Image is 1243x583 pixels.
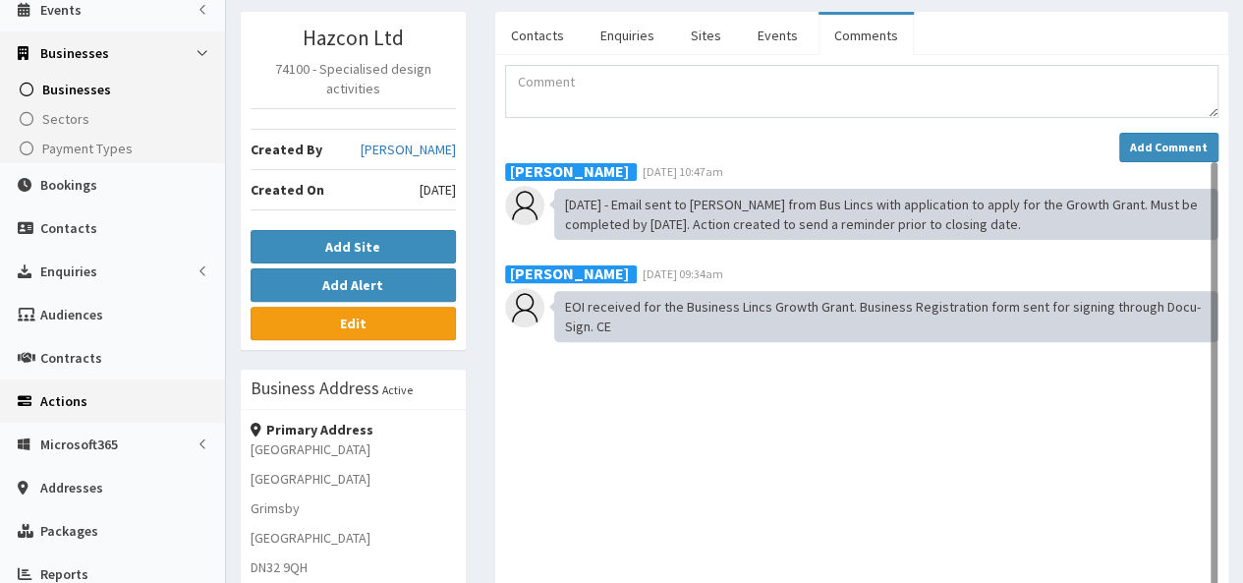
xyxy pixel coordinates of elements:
span: Packages [40,522,98,540]
a: Edit [251,307,456,340]
span: [DATE] [420,180,456,200]
p: DN32 9QH [251,557,456,577]
span: Reports [40,565,88,583]
a: Enquiries [585,15,670,56]
p: Grimsby [251,498,456,518]
a: Events [742,15,814,56]
span: Audiences [40,306,103,323]
strong: Add Comment [1130,140,1208,154]
span: Events [40,1,82,19]
button: Add Comment [1119,133,1218,162]
textarea: Comment [505,65,1218,118]
b: Add Alert [322,276,383,294]
span: Bookings [40,176,97,194]
p: [GEOGRAPHIC_DATA] [251,469,456,489]
span: Microsoft365 [40,436,118,453]
b: Created On [251,181,324,199]
div: EOI received for the Business Lincs Growth Grant. Business Registration form sent for signing thr... [554,291,1218,342]
b: Edit [340,315,367,332]
span: Addresses [40,479,103,496]
b: Created By [251,141,322,158]
h3: Business Address [251,379,379,397]
span: Payment Types [42,140,133,157]
p: 74100 - Specialised design activities [251,59,456,98]
span: Actions [40,392,87,410]
span: [DATE] 09:34am [643,266,723,281]
b: [PERSON_NAME] [510,160,629,180]
b: Add Site [325,238,380,256]
span: Enquiries [40,262,97,280]
span: Contracts [40,349,102,367]
span: Sectors [42,110,89,128]
span: Businesses [42,81,111,98]
a: [PERSON_NAME] [361,140,456,159]
div: [DATE] - Email sent to [PERSON_NAME] from Bus Lincs with application to apply for the Growth Gran... [554,189,1218,240]
p: [GEOGRAPHIC_DATA] [251,439,456,459]
span: Businesses [40,44,109,62]
p: [GEOGRAPHIC_DATA] [251,528,456,548]
small: Active [382,382,413,397]
a: Sites [675,15,737,56]
a: Comments [819,15,914,56]
strong: Primary Address [251,421,373,438]
span: [DATE] 10:47am [643,164,723,179]
a: Payment Types [5,134,225,163]
a: Sectors [5,104,225,134]
a: Businesses [5,75,225,104]
span: Contacts [40,219,97,237]
button: Add Alert [251,268,456,302]
b: [PERSON_NAME] [510,262,629,282]
h3: Hazcon Ltd [251,27,456,49]
a: Contacts [495,15,580,56]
